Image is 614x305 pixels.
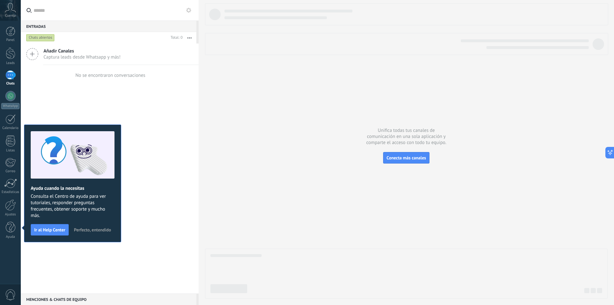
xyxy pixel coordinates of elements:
span: Consulta el Centro de ayuda para ver tutoriales, responder preguntas frecuentes, obtener soporte ... [31,193,114,219]
span: Añadir Canales [43,48,121,54]
div: Ayuda [1,235,20,239]
div: Estadísticas [1,190,20,194]
div: Entradas [21,20,196,32]
button: Ir al Help Center [31,224,69,236]
div: Chats [1,82,20,86]
span: Perfecto, entendido [74,228,111,232]
span: Conecta más canales [387,155,426,161]
div: Correo [1,169,20,173]
h2: Ayuda cuando la necesitas [31,185,114,191]
div: Menciones & Chats de equipo [21,293,196,305]
div: Chats abiertos [26,34,55,42]
div: Calendario [1,126,20,130]
div: Listas [1,148,20,153]
span: Cuenta [5,14,16,18]
span: Captura leads desde Whatsapp y más! [43,54,121,60]
div: Ajustes [1,213,20,217]
div: WhatsApp [1,103,20,109]
button: Conecta más canales [383,152,429,164]
div: Leads [1,61,20,65]
span: Ir al Help Center [34,228,65,232]
button: Perfecto, entendido [71,225,114,235]
div: Panel [1,38,20,42]
div: Total: 0 [168,35,183,41]
div: No se encontraron conversaciones [75,72,146,78]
